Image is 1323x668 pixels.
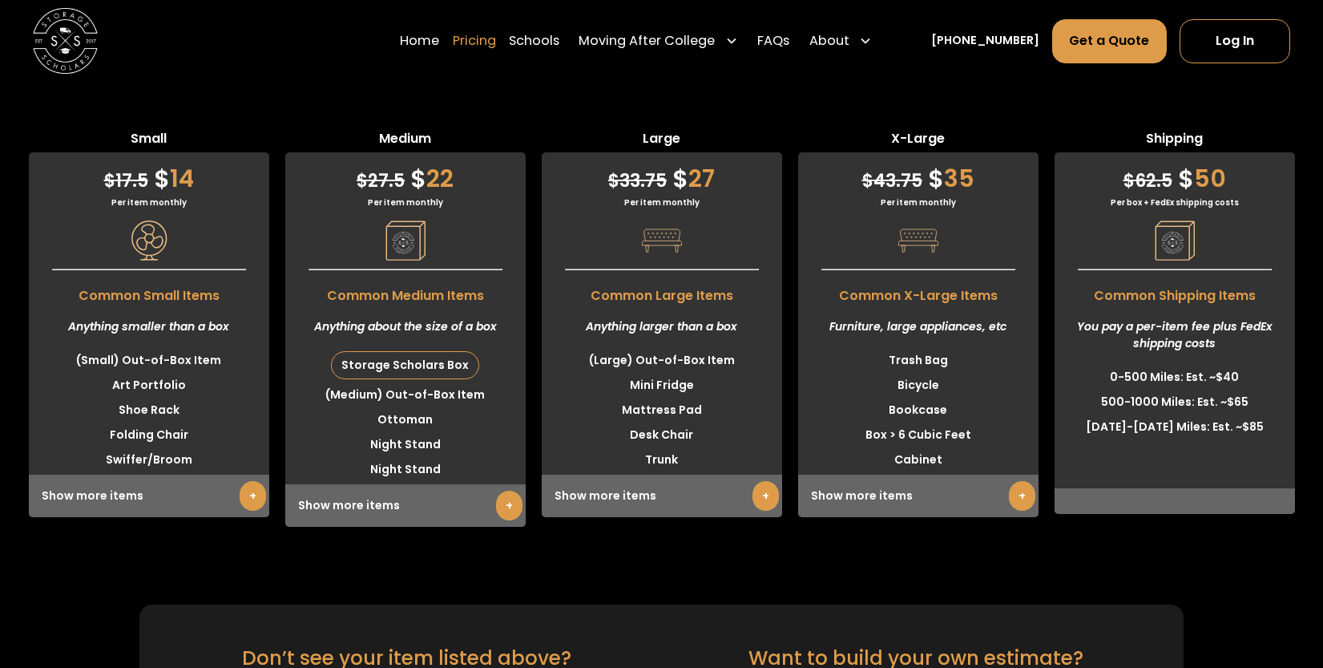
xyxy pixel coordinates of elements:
[1055,196,1295,208] div: Per box + FedEx shipping costs
[285,306,526,348] div: Anything about the size of a box
[1055,390,1295,415] li: 500-1000 Miles: Est. ~$65
[29,152,269,196] div: 14
[542,152,782,196] div: 27
[1180,18,1290,63] a: Log In
[608,168,667,193] span: 33.75
[285,432,526,457] li: Night Stand
[542,475,782,517] div: Show more items
[1055,278,1295,306] span: Common Shipping Items
[496,491,522,520] a: +
[29,278,269,306] span: Common Small Items
[542,306,782,348] div: Anything larger than a box
[579,31,715,51] div: Moving After College
[542,398,782,423] li: Mattress Pad
[285,383,526,407] li: (Medium) Out-of-Box Item
[410,161,426,196] span: $
[285,484,526,527] div: Show more items
[285,457,526,482] li: Night Stand
[1155,221,1195,261] img: Pricing Category Icon
[29,306,269,348] div: Anything smaller than a box
[798,129,1039,152] span: X-Large
[104,168,148,193] span: 17.5
[332,352,478,379] div: Storage Scholars Box
[862,168,922,193] span: 43.75
[542,129,782,152] span: Large
[798,398,1039,423] li: Bookcase
[542,196,782,208] div: Per item monthly
[29,348,269,373] li: (Small) Out-of-Box Item
[29,129,269,152] span: Small
[1123,168,1172,193] span: 62.5
[285,152,526,196] div: 22
[154,161,170,196] span: $
[1055,152,1295,196] div: 50
[1055,415,1295,439] li: [DATE]-[DATE] Miles: Est. ~$85
[572,18,744,63] div: Moving After College
[29,373,269,398] li: Art Portfolio
[29,196,269,208] div: Per item monthly
[798,348,1039,373] li: Trash Bag
[453,18,496,63] a: Pricing
[285,407,526,432] li: Ottoman
[798,306,1039,348] div: Furniture, large appliances, etc
[1009,481,1035,511] a: +
[672,161,688,196] span: $
[33,8,98,73] img: Storage Scholars main logo
[1055,306,1295,365] div: You pay a per-item fee plus FedEx shipping costs
[29,475,269,517] div: Show more items
[1052,18,1167,63] a: Get a Quote
[798,373,1039,398] li: Bicycle
[29,423,269,447] li: Folding Chair
[608,168,619,193] span: $
[129,221,169,261] img: Pricing Category Icon
[542,373,782,398] li: Mini Fridge
[542,423,782,447] li: Desk Chair
[798,423,1039,447] li: Box > 6 Cubic Feet
[862,168,873,193] span: $
[752,481,779,511] a: +
[798,447,1039,472] li: Cabinet
[1055,365,1295,390] li: 0-500 Miles: Est. ~$40
[542,278,782,306] span: Common Large Items
[400,18,439,63] a: Home
[803,18,879,63] div: About
[798,475,1039,517] div: Show more items
[798,152,1039,196] div: 35
[757,18,789,63] a: FAQs
[285,278,526,306] span: Common Medium Items
[642,221,682,261] img: Pricing Category Icon
[29,398,269,423] li: Shoe Rack
[385,221,426,261] img: Pricing Category Icon
[1178,161,1194,196] span: $
[357,168,368,193] span: $
[29,447,269,472] li: Swiffer/Broom
[1123,168,1135,193] span: $
[898,221,938,261] img: Pricing Category Icon
[542,348,782,373] li: (Large) Out-of-Box Item
[542,447,782,472] li: Trunk
[509,18,559,63] a: Schools
[104,168,115,193] span: $
[285,129,526,152] span: Medium
[240,481,266,511] a: +
[809,31,849,51] div: About
[285,196,526,208] div: Per item monthly
[798,278,1039,306] span: Common X-Large Items
[33,8,98,73] a: home
[928,161,944,196] span: $
[1055,129,1295,152] span: Shipping
[931,32,1039,49] a: [PHONE_NUMBER]
[357,168,405,193] span: 27.5
[798,196,1039,208] div: Per item monthly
